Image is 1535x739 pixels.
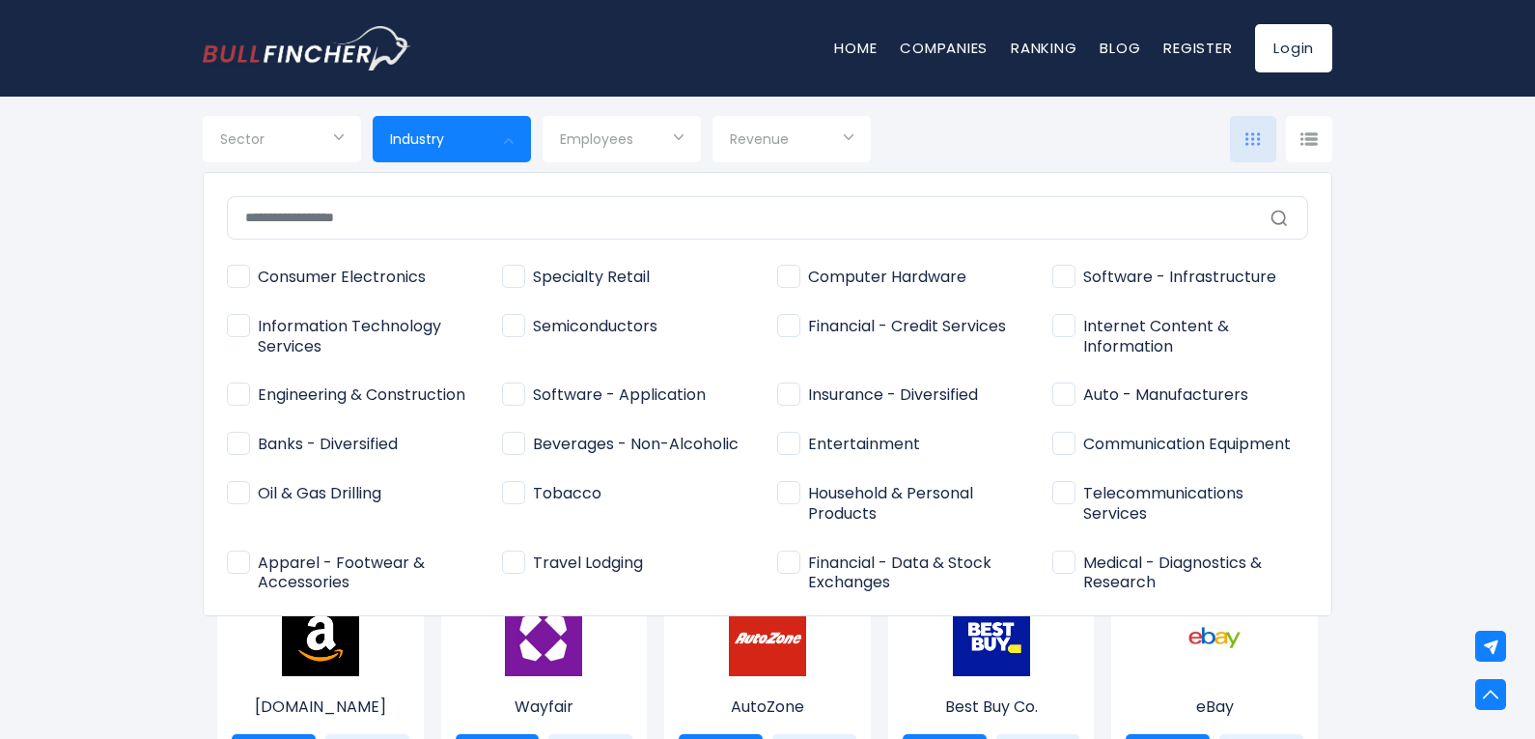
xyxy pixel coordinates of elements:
[900,38,988,58] a: Companies
[777,435,920,455] span: Entertainment
[1052,484,1308,525] span: Telecommunications Services
[502,554,643,574] span: Travel Lodging
[777,484,1033,525] span: Household & Personal Products
[777,317,1006,337] span: Financial - Credit Services
[1052,385,1248,406] span: Auto - Manufacturers
[1255,24,1332,72] a: Login
[203,26,410,71] a: Go to homepage
[1052,554,1308,594] span: Medical - Diagnostics & Research
[560,130,633,148] span: Employees
[502,435,739,455] span: Beverages - Non-Alcoholic
[777,554,1033,594] span: Financial - Data & Stock Exchanges
[730,130,789,148] span: Revenue
[227,268,426,288] span: Consumer Electronics
[203,26,411,71] img: Bullfincher logo
[502,317,657,337] span: Semiconductors
[227,435,398,455] span: Banks - Diversified
[777,268,966,288] span: Computer Hardware
[227,484,381,504] span: Oil & Gas Drilling
[227,554,483,594] span: Apparel - Footwear & Accessories
[1100,38,1140,58] a: Blog
[502,385,706,406] span: Software - Application
[390,130,444,148] span: Industry
[502,484,601,504] span: Tobacco
[502,268,650,288] span: Specialty Retail
[227,385,465,406] span: Engineering & Construction
[834,38,877,58] a: Home
[227,317,483,357] span: Information Technology Services
[1052,317,1308,357] span: Internet Content & Information
[1052,435,1291,455] span: Communication Equipment
[1052,268,1276,288] span: Software - Infrastructure
[1011,38,1076,58] a: Ranking
[777,385,978,406] span: Insurance - Diversified
[1163,38,1232,58] a: Register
